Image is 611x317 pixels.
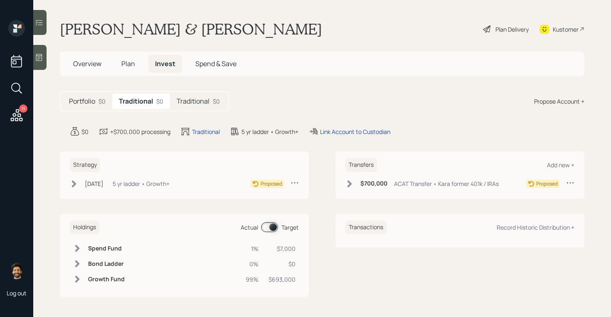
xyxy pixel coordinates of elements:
h6: Holdings [70,220,99,234]
h6: Growth Fund [88,276,125,283]
span: Overview [73,59,101,68]
h1: [PERSON_NAME] & [PERSON_NAME] [60,20,322,38]
h6: Transfers [345,158,377,172]
span: Invest [155,59,175,68]
span: Spend & Save [195,59,237,68]
div: Link Account to Custodian [320,127,390,136]
h5: Portfolio [69,97,95,105]
div: Record Historic Distribution + [497,223,574,231]
h5: Traditional [177,97,209,105]
h6: Bond Ladder [88,260,125,267]
h6: Transactions [345,220,387,234]
div: $693,000 [269,275,296,284]
div: $0 [156,97,163,106]
div: $0 [99,97,106,106]
div: $0 [213,97,220,106]
div: $0 [269,260,296,268]
span: Plan [121,59,135,68]
div: [DATE] [85,179,103,188]
div: $0 [81,127,89,136]
div: 99% [246,275,259,284]
h6: Spend Fund [88,245,125,252]
div: Propose Account + [534,97,584,106]
div: 5 yr ladder • Growth+ [241,127,298,136]
div: 1% [246,244,259,253]
div: Traditional [192,127,220,136]
div: Proposed [536,180,558,188]
div: 11 [19,104,27,113]
div: 5 yr ladder • Growth+ [113,179,170,188]
div: Log out [7,289,27,297]
div: Kustomer [553,25,579,34]
div: Target [281,223,299,232]
div: Plan Delivery [495,25,529,34]
img: eric-schwartz-headshot.png [8,263,25,279]
h6: Strategy [70,158,100,172]
div: Proposed [261,180,282,188]
div: Add new + [547,161,574,169]
div: 0% [246,260,259,268]
div: Actual [241,223,258,232]
h5: Traditional [119,97,153,105]
h6: $700,000 [360,180,387,187]
div: ACAT Transfer • Kara former 401k / IRAs [394,179,499,188]
div: $7,000 [269,244,296,253]
div: +$700,000 processing [110,127,170,136]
